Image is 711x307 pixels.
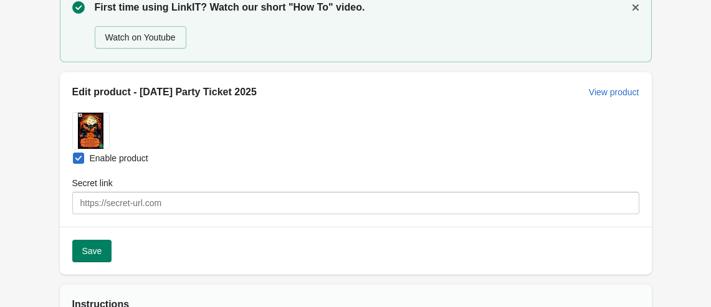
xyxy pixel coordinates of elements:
[78,113,103,149] img: PHOTO-2025-09-26-18-37-05.jpg
[584,81,644,103] button: View product
[82,246,102,256] span: Save
[72,192,639,214] input: https://secret-url.com
[95,26,186,49] button: Watch on Youtube
[90,152,148,164] span: Enable product
[72,177,113,189] label: Secret link
[589,87,639,97] span: View product
[72,240,112,262] button: Save
[72,85,579,100] h2: Edit product - [DATE] Party Ticket 2025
